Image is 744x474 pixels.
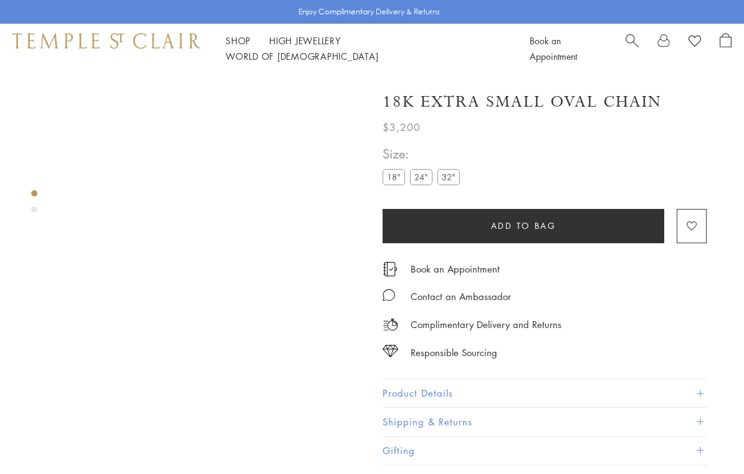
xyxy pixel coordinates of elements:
[12,33,201,48] img: Temple St. Clair
[491,219,556,233] span: Add to bag
[682,415,732,462] iframe: Gorgias live chat messenger
[383,91,662,113] h1: 18K Extra Small Oval Chain
[383,437,707,465] button: Gifting
[411,289,511,304] div: Contact an Ambassador
[626,33,639,64] a: Search
[298,6,440,18] p: Enjoy Complimentary Delivery & Returns
[530,34,577,62] a: Book an Appointment
[383,317,398,332] img: icon_delivery.svg
[269,34,341,47] a: High JewelleryHigh Jewellery
[411,317,561,332] p: Complimentary Delivery and Returns
[437,169,460,185] label: 32"
[383,169,405,185] label: 18"
[411,345,497,360] div: Responsible Sourcing
[383,262,398,276] img: icon_appointment.svg
[383,408,707,436] button: Shipping & Returns
[689,33,701,52] a: View Wishlist
[226,33,502,64] nav: Main navigation
[410,169,432,185] label: 24"
[411,262,500,276] a: Book an Appointment
[383,345,398,357] img: icon_sourcing.svg
[226,34,250,47] a: ShopShop
[31,187,37,223] div: Product gallery navigation
[383,289,395,301] img: MessageIcon-01_2.svg
[720,33,732,64] a: Open Shopping Bag
[383,119,421,135] span: $3,200
[226,50,378,62] a: World of [DEMOGRAPHIC_DATA]World of [DEMOGRAPHIC_DATA]
[383,379,707,407] button: Product Details
[383,143,465,164] span: Size:
[383,209,664,243] button: Add to bag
